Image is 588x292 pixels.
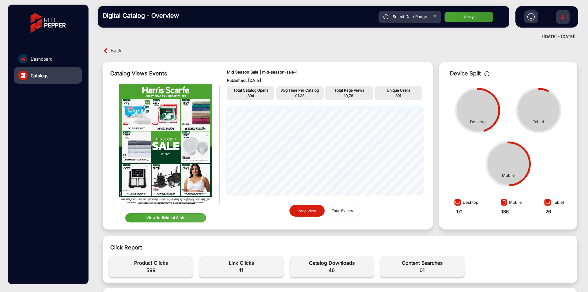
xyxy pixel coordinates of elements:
[501,209,509,214] strong: 186
[295,93,304,98] span: 01:38
[289,205,325,217] button: Page View
[327,88,371,93] p: Total Page Views
[502,173,515,179] div: Mobile
[444,12,493,22] button: Apply
[453,199,463,208] img: image
[395,93,401,98] span: 391
[298,208,316,213] span: Page View
[227,78,422,84] p: Published: [DATE]
[227,69,422,75] p: Mid Season Sale | mid-season-sale-1
[14,51,82,67] a: Dashboard
[383,259,461,267] span: Content Searches
[278,88,322,93] p: Avg Time Per Catalog
[499,197,522,208] div: Mobile
[112,267,190,274] span: 599
[202,267,280,274] span: 11
[125,213,206,222] button: View Individual Stats
[293,259,371,267] span: Catalog Downloads
[383,267,461,274] span: 01
[545,209,551,214] strong: 26
[542,197,564,208] div: Tablet
[470,119,486,125] div: Desktop
[103,12,188,19] h3: Digital Catalog - Overview
[92,34,576,40] div: ([DATE] - [DATE])
[21,73,25,78] img: catalog
[527,13,535,21] img: h2download.svg
[383,14,389,19] img: icon
[344,93,355,98] span: 10,781
[14,67,82,84] a: Catalogs
[533,119,544,125] div: Tablet
[202,259,280,267] span: Link Clicks
[328,205,356,217] span: Total Events
[293,267,371,274] span: 46
[484,71,490,76] img: icon
[289,205,360,217] mat-button-toggle-group: graph selection
[456,209,462,214] strong: 171
[111,46,122,55] span: Back
[542,199,553,208] img: image
[31,72,48,79] span: Catalogs
[26,8,70,38] img: vmg-logo
[228,88,273,93] p: Total Catalog Opens
[450,70,481,77] span: Device Split
[103,47,109,54] img: back arrow
[376,88,421,93] p: Unique Users
[20,56,26,62] img: home
[499,199,509,208] img: image
[112,259,190,267] span: Product Clicks
[112,84,219,206] img: img
[453,197,478,208] div: Desktop
[325,205,360,217] button: Total Events
[247,93,254,98] span: 394
[110,69,215,78] div: Catalog Views Events
[556,7,569,28] img: Sign%20Up.svg
[393,14,427,19] span: Select Date Range
[31,56,53,62] span: Dashboard
[110,243,570,252] div: Click Report
[106,253,574,280] div: event-details-1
